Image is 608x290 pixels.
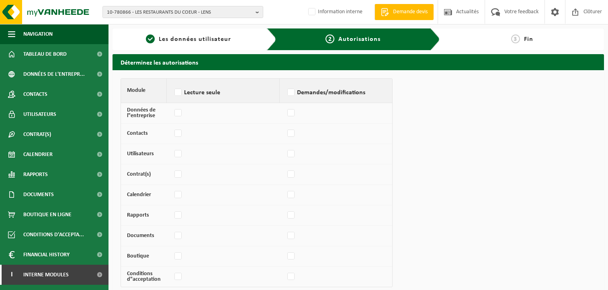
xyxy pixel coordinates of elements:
[23,185,54,205] span: Documents
[375,4,434,20] a: Demande devis
[338,36,381,43] span: Autorisations
[23,84,47,104] span: Contacts
[127,192,151,198] strong: Calendrier
[391,8,430,16] span: Demande devis
[23,24,53,44] span: Navigation
[8,265,15,285] span: I
[117,34,260,44] a: 1Les données utilisateur
[127,233,154,239] strong: Documents
[127,171,151,177] strong: Contrat(s)
[107,6,252,18] span: 10-780866 - LES RESTAURANTS DU COEUR - LENS
[127,212,149,218] strong: Rapports
[127,151,154,157] strong: Utilisateurs
[127,253,149,259] strong: Boutique
[23,265,69,285] span: Interne modules
[23,144,53,164] span: Calendrier
[113,54,604,70] h2: Déterminez les autorisations
[23,245,70,265] span: Financial History
[511,34,520,43] span: 3
[173,87,273,99] label: Lecture seule
[23,205,72,225] span: Boutique en ligne
[127,271,161,282] strong: Conditions d"acceptation
[23,104,56,124] span: Utilisateurs
[127,130,148,136] strong: Contacts
[127,107,156,119] strong: Données de l"entreprise
[146,34,155,43] span: 1
[286,87,386,99] label: Demandes/modifications
[23,44,67,64] span: Tableau de bord
[23,124,51,144] span: Contrat(s)
[23,225,84,245] span: Conditions d'accepta...
[23,64,85,84] span: Données de l'entrepr...
[325,34,334,43] span: 2
[102,6,263,18] button: 10-780866 - LES RESTAURANTS DU COEUR - LENS
[307,6,362,18] label: Information interne
[23,164,48,185] span: Rapports
[121,79,167,103] th: Module
[159,36,231,43] span: Les données utilisateur
[524,36,533,43] span: Fin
